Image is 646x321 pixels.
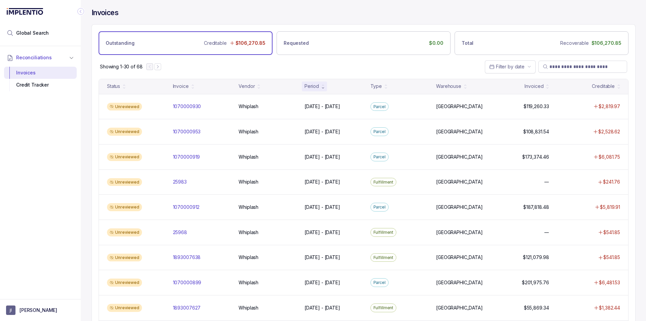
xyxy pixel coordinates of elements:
p: Showing 1-30 of 68 [100,63,142,70]
span: Reconciliations [16,54,52,61]
p: $201,975.76 [522,279,549,286]
p: Whiplash [239,254,258,261]
p: [GEOGRAPHIC_DATA] [436,103,483,110]
div: Vendor [239,83,255,90]
div: Creditable [592,83,615,90]
p: [GEOGRAPHIC_DATA] [436,128,483,135]
p: [DATE] - [DATE] [304,179,340,185]
p: [DATE] - [DATE] [304,254,340,261]
span: Global Search [16,30,49,36]
p: $187,818.48 [523,204,549,211]
p: [GEOGRAPHIC_DATA] [436,279,483,286]
p: $55,869.34 [524,304,549,311]
p: Outstanding [106,40,134,46]
p: $5,819.91 [600,204,620,211]
div: Type [370,83,382,90]
div: Unreviewed [107,178,142,186]
p: [PERSON_NAME] [20,307,57,314]
p: Total [462,40,473,46]
p: Whiplash [239,103,258,110]
p: Parcel [373,154,386,160]
div: Invoices [9,67,71,79]
p: Whiplash [239,154,258,160]
div: Remaining page entries [100,63,142,70]
p: Fulfillment [373,229,394,236]
div: Reconciliations [4,65,77,93]
p: $121,079.98 [523,254,549,261]
p: $6,481.53 [599,279,620,286]
button: Date Range Picker [485,60,536,73]
p: $2,819.97 [599,103,620,110]
div: Status [107,83,120,90]
div: Unreviewed [107,128,142,136]
p: Fulfillment [373,304,394,311]
div: Unreviewed [107,153,142,161]
p: Parcel [373,279,386,286]
h4: Invoices [92,8,118,18]
p: 1070000912 [173,204,200,211]
p: $2,528.62 [598,128,620,135]
p: $541.85 [603,254,620,261]
div: Unreviewed [107,203,142,211]
div: Period [304,83,319,90]
p: 1070000953 [173,128,201,135]
p: $0.00 [429,40,443,46]
p: Fulfillment [373,179,394,186]
p: Parcel [373,103,386,110]
p: $1,382.44 [599,304,620,311]
p: Whiplash [239,128,258,135]
p: [DATE] - [DATE] [304,229,340,236]
div: Unreviewed [107,279,142,287]
p: 1893007627 [173,304,201,311]
p: $541.85 [603,229,620,236]
div: Invoice [173,83,189,90]
p: — [544,179,549,185]
p: Parcel [373,204,386,211]
button: User initials[PERSON_NAME] [6,306,75,315]
p: 1070000930 [173,103,201,110]
p: Whiplash [239,229,258,236]
p: 1893007638 [173,254,201,261]
p: $241.76 [603,179,620,185]
p: [DATE] - [DATE] [304,279,340,286]
p: [DATE] - [DATE] [304,154,340,160]
div: Unreviewed [107,254,142,262]
p: [GEOGRAPHIC_DATA] [436,254,483,261]
p: $173,374.46 [522,154,549,160]
div: Credit Tracker [9,79,71,91]
p: [GEOGRAPHIC_DATA] [436,229,483,236]
div: Unreviewed [107,228,142,236]
p: 25983 [173,179,187,185]
p: 1070000919 [173,154,200,160]
p: [GEOGRAPHIC_DATA] [436,304,483,311]
p: 25968 [173,229,187,236]
p: $6,081.75 [599,154,620,160]
div: Warehouse [436,83,461,90]
p: [DATE] - [DATE] [304,304,340,311]
p: 1070000899 [173,279,202,286]
button: Next Page [154,63,161,70]
p: [DATE] - [DATE] [304,103,340,110]
p: Creditable [204,40,227,46]
p: Parcel [373,128,386,135]
p: $106,270.85 [236,40,265,46]
div: Invoiced [525,83,543,90]
button: Reconciliations [4,50,77,65]
div: Unreviewed [107,304,142,312]
p: Requested [284,40,309,46]
p: Whiplash [239,204,258,211]
span: Filter by date [496,64,525,69]
p: [GEOGRAPHIC_DATA] [436,204,483,211]
p: [DATE] - [DATE] [304,128,340,135]
div: Collapse Icon [77,7,85,15]
p: — [544,229,549,236]
p: Whiplash [239,179,258,185]
p: Whiplash [239,304,258,311]
p: $108,831.54 [523,128,549,135]
p: Whiplash [239,279,258,286]
span: User initials [6,306,15,315]
p: [GEOGRAPHIC_DATA] [436,179,483,185]
p: Recoverable [560,40,588,46]
search: Date Range Picker [489,63,525,70]
div: Unreviewed [107,103,142,111]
